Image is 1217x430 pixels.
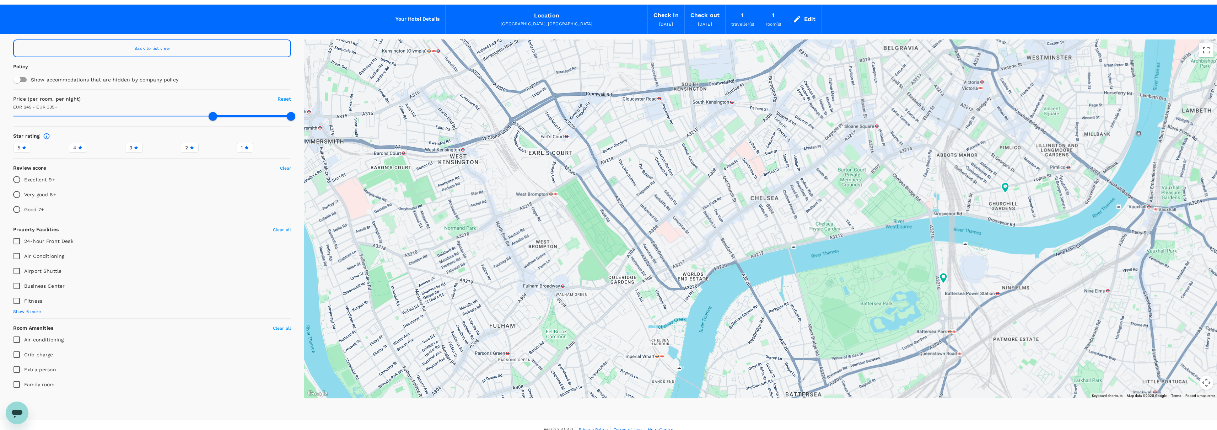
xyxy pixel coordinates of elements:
[43,133,50,140] svg: Star ratings are awarded to properties to represent the quality of services, facilities, and amen...
[13,39,291,57] a: Back to list view
[766,22,781,27] span: room(s)
[134,46,170,51] span: Back to list view
[731,22,754,27] span: traveller(s)
[24,238,74,244] span: 24-hour Front Desk
[13,132,40,140] h6: Star rating
[24,283,65,289] span: Business Center
[1185,394,1215,398] a: Report a map error
[13,164,46,172] h6: Review score
[13,95,222,103] h6: Price (per room, per night)
[24,337,64,343] span: Air conditioning
[1199,376,1213,390] button: Map camera controls
[241,144,243,152] span: 1
[24,176,55,183] p: Excellent 9+
[690,10,720,20] div: Check out
[698,22,712,27] span: [DATE]
[659,22,673,27] span: [DATE]
[24,298,42,304] span: Fitness
[185,144,188,152] span: 2
[1127,394,1167,398] span: Map data ©2025 Google
[6,402,28,424] iframe: Button to launch messaging window
[24,253,64,259] span: Air Conditioning
[24,382,55,387] span: Family room
[1199,43,1213,57] button: Toggle fullscreen view
[13,308,41,315] span: Show 6 more
[741,10,744,20] div: 1
[13,226,59,234] h6: Property Facilities
[273,326,291,331] span: Clear all
[273,227,291,232] span: Clear all
[13,105,57,110] span: EUR 245 - EUR 335+
[306,389,329,398] a: Open this area in Google Maps (opens a new window)
[1171,394,1181,398] a: Terms (opens in new tab)
[1092,393,1122,398] button: Keyboard shortcuts
[73,144,76,152] span: 4
[280,166,291,171] span: Clear
[13,324,53,332] h6: Room Amenities
[13,63,34,70] p: Policy
[24,367,56,372] span: Extra person
[17,144,20,152] span: 5
[804,14,816,24] div: Edit
[24,268,61,274] span: Airport Shuttle
[129,144,132,152] span: 3
[395,15,440,23] h6: Your Hotel Details
[534,11,559,21] div: Location
[653,10,678,20] div: Check in
[24,352,53,357] span: Crib charge
[31,76,251,83] p: Show accommodations that are hidden by company policy
[306,389,329,398] img: Google
[24,206,44,213] p: Good 7+
[772,10,775,20] div: 1
[451,21,642,28] div: [GEOGRAPHIC_DATA], [GEOGRAPHIC_DATA]
[278,96,291,102] span: Reset
[24,191,56,198] p: Very good 8+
